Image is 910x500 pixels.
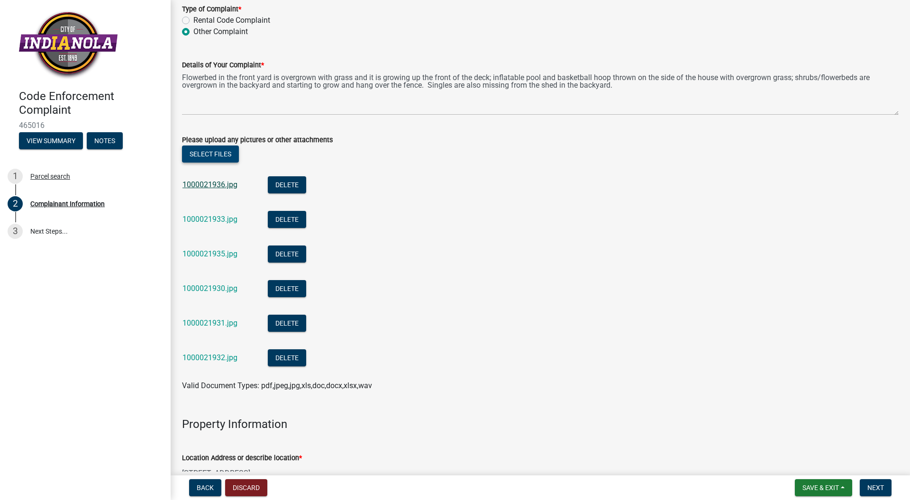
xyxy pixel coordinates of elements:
[87,132,123,149] button: Notes
[193,26,248,37] label: Other Complaint
[182,418,899,431] h4: Property Information
[268,315,306,332] button: Delete
[182,284,237,293] a: 1000021930.jpg
[802,484,839,491] span: Save & Exit
[182,353,237,362] a: 1000021932.jpg
[19,10,118,80] img: City of Indianola, Iowa
[19,121,152,130] span: 465016
[182,381,372,390] span: Valid Document Types: pdf,jpeg,jpg,xls,doc,docx,xlsx,wav
[182,455,302,462] label: Location Address or describe location
[182,6,241,13] label: Type of Complaint
[189,479,221,496] button: Back
[268,181,306,190] wm-modal-confirm: Delete Document
[19,90,163,117] h4: Code Enforcement Complaint
[268,285,306,294] wm-modal-confirm: Delete Document
[225,479,267,496] button: Discard
[8,224,23,239] div: 3
[268,216,306,225] wm-modal-confirm: Delete Document
[182,180,237,189] a: 1000021936.jpg
[8,196,23,211] div: 2
[193,15,270,26] label: Rental Code Complaint
[182,318,237,327] a: 1000021931.jpg
[197,484,214,491] span: Back
[860,479,892,496] button: Next
[182,215,237,224] a: 1000021933.jpg
[268,319,306,328] wm-modal-confirm: Delete Document
[87,137,123,145] wm-modal-confirm: Notes
[19,137,83,145] wm-modal-confirm: Summary
[30,200,105,207] div: Complainant Information
[268,250,306,259] wm-modal-confirm: Delete Document
[19,132,83,149] button: View Summary
[268,245,306,263] button: Delete
[182,137,333,144] label: Please upload any pictures or other attachments
[268,354,306,363] wm-modal-confirm: Delete Document
[795,479,852,496] button: Save & Exit
[8,169,23,184] div: 1
[182,145,239,163] button: Select files
[182,249,237,258] a: 1000021935.jpg
[268,211,306,228] button: Delete
[867,484,884,491] span: Next
[268,176,306,193] button: Delete
[182,62,264,69] label: Details of Your Complaint
[268,280,306,297] button: Delete
[30,173,70,180] div: Parcel search
[268,349,306,366] button: Delete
